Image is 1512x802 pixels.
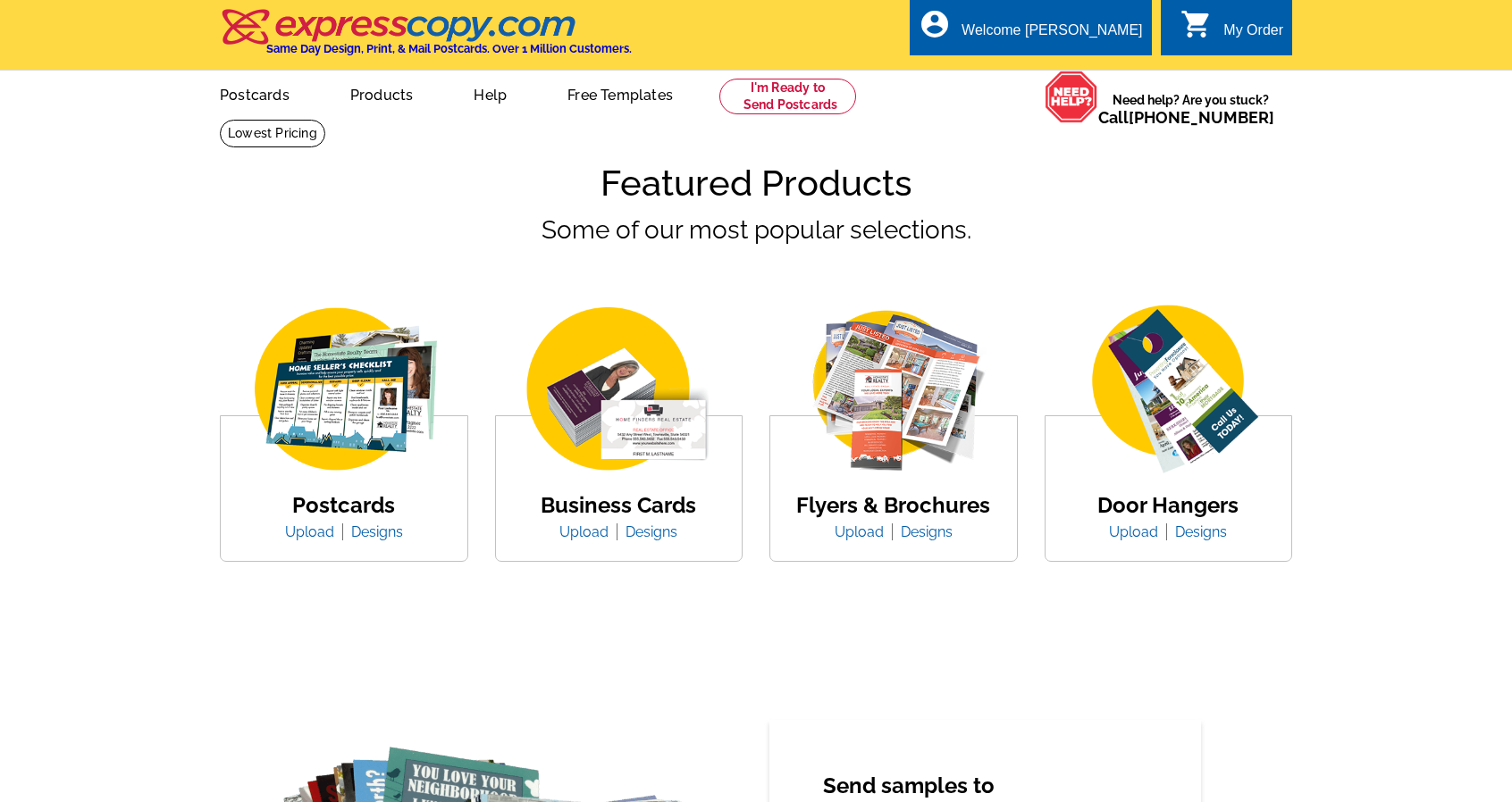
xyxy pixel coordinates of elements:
[901,523,953,540] a: Designs
[285,523,348,540] a: Upload
[232,304,456,476] img: img_postcard.png
[1098,108,1274,127] span: Call
[1109,523,1172,540] a: Upload
[835,523,897,540] a: Upload
[823,773,1147,799] h4: Send samples to
[507,304,730,476] img: business-card.png
[539,72,701,114] a: Free Templates
[1098,91,1283,127] span: Need help? Are you stuck?
[322,72,442,114] a: Products
[266,42,632,55] h4: Same Day Design, Print, & Mail Postcards. Over 1 Million Customers.
[559,523,622,540] a: Upload
[1223,22,1283,47] div: My Order
[626,523,677,540] a: Designs
[919,8,951,40] i: account_circle
[796,493,990,519] h4: Flyers & Brochures
[220,212,1292,330] p: Some of our most popular selections.
[1097,493,1239,519] h4: Door Hangers
[1180,8,1213,40] i: shopping_cart
[1180,20,1283,42] a: shopping_cart My Order
[220,162,1292,205] h1: Featured Products
[285,493,403,519] h4: Postcards
[962,22,1142,47] div: Welcome [PERSON_NAME]
[220,21,632,55] a: Same Day Design, Print, & Mail Postcards. Over 1 Million Customers.
[445,72,535,114] a: Help
[782,304,1005,476] img: flyer-card.png
[1045,71,1098,123] img: help
[541,493,696,519] h4: Business Cards
[1175,523,1227,540] a: Designs
[1056,305,1280,477] img: door-hanger.png
[1129,108,1274,127] a: [PHONE_NUMBER]
[191,72,318,114] a: Postcards
[351,523,403,540] a: Designs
